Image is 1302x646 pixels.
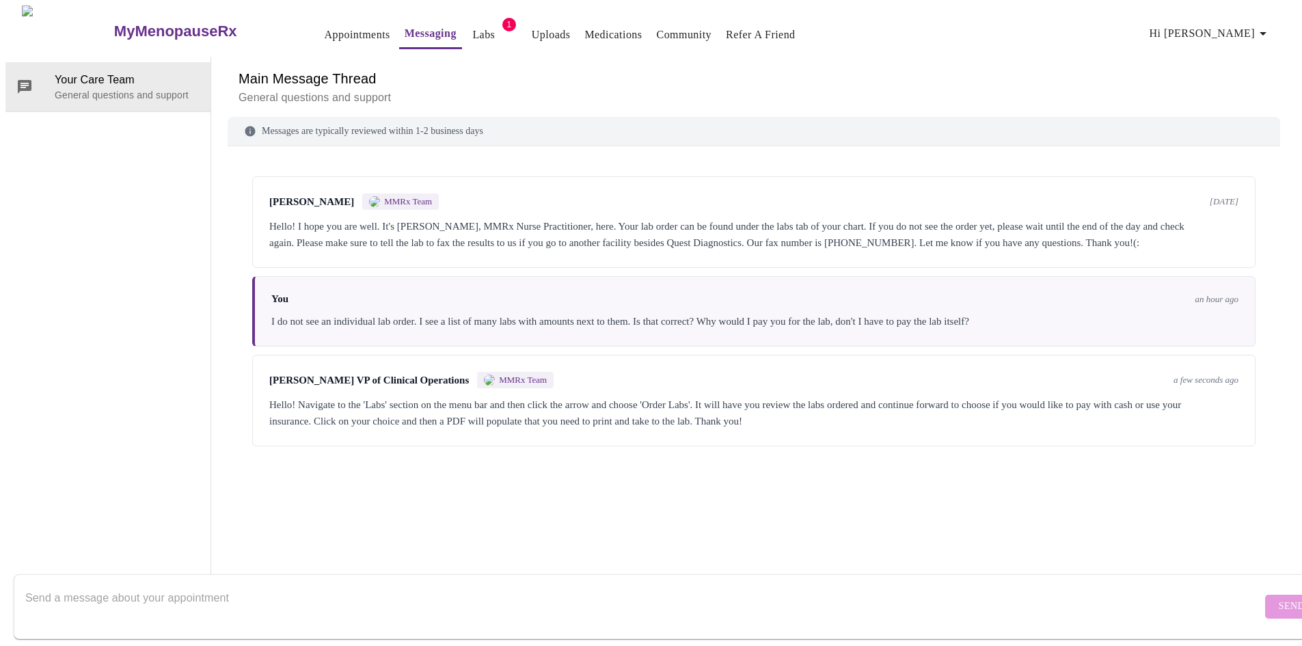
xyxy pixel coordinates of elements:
div: Messages are typically reviewed within 1-2 business days [228,117,1280,146]
span: 1 [502,18,516,31]
a: Community [657,25,712,44]
button: Messaging [399,20,462,49]
div: I do not see an individual lab order. I see a list of many labs with amounts next to them. Is tha... [271,313,1238,329]
h6: Main Message Thread [239,68,1269,90]
img: MMRX [484,375,495,386]
a: Messaging [405,24,457,43]
a: Appointments [325,25,390,44]
span: [PERSON_NAME] [269,196,354,208]
span: a few seconds ago [1174,375,1238,386]
button: Medications [579,21,647,49]
a: MyMenopauseRx [112,8,291,55]
p: General questions and support [239,90,1269,106]
a: Labs [472,25,495,44]
a: Uploads [532,25,571,44]
h3: MyMenopauseRx [114,23,237,40]
span: You [271,293,288,305]
span: an hour ago [1195,294,1238,305]
textarea: Send a message about your appointment [25,584,1262,628]
a: Refer a Friend [726,25,796,44]
button: Refer a Friend [720,21,801,49]
div: Hello! Navigate to the 'Labs' section on the menu bar and then click the arrow and choose 'Order ... [269,396,1238,429]
span: MMRx Team [499,375,547,386]
div: Hello! I hope you are well. It's [PERSON_NAME], MMRx Nurse Practitioner, here. Your lab order can... [269,218,1238,251]
button: Hi [PERSON_NAME] [1144,20,1277,47]
button: Community [651,21,718,49]
span: [DATE] [1210,196,1238,207]
img: MMRX [369,196,380,207]
div: Your Care TeamGeneral questions and support [5,62,211,111]
img: MyMenopauseRx Logo [22,5,112,57]
p: General questions and support [55,88,200,102]
span: Your Care Team [55,72,200,88]
button: Labs [462,21,506,49]
button: Uploads [526,21,576,49]
span: Hi [PERSON_NAME] [1150,24,1271,43]
a: Medications [584,25,642,44]
span: [PERSON_NAME] VP of Clinical Operations [269,375,469,386]
button: Appointments [319,21,396,49]
span: MMRx Team [384,196,432,207]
